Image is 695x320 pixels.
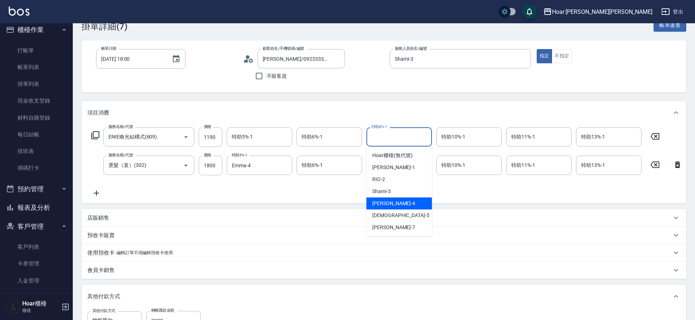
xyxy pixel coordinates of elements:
span: [PERSON_NAME] -1 [372,164,415,171]
span: Shami -3 [372,188,391,195]
button: 登出 [658,5,686,19]
label: 顧客姓名/手機號碼/編號 [263,46,304,51]
label: 服務名稱/代號 [108,152,133,158]
label: 其他付款方式 [92,308,115,313]
span: Hoar櫃檯 (無代號) [372,152,412,159]
a: 打帳單 [3,42,70,59]
p: 櫃檯 [22,307,59,314]
button: 帳單速查 [654,19,686,32]
a: 排班表 [3,143,70,160]
a: 掃碼打卡 [3,160,70,176]
img: Person [6,300,20,314]
span: [PERSON_NAME] -4 [372,200,415,207]
button: 櫃檯作業 [3,20,70,39]
button: Open [180,131,192,143]
button: 不指定 [552,49,572,63]
label: 轉帳匯款金額 [151,308,174,313]
p: 店販銷售 [87,214,109,222]
div: 使用預收卡編輯訂單不得編輯預收卡使用 [82,244,686,261]
img: Logo [9,7,29,16]
a: 掛單列表 [3,76,70,92]
label: 特助5%-1 [232,152,247,158]
span: 不留客資 [267,72,287,80]
a: 帳單列表 [3,59,70,76]
label: 帳單日期 [101,46,116,51]
p: 會員卡銷售 [87,267,115,274]
a: 入金管理 [3,272,70,289]
div: Hoar [PERSON_NAME][PERSON_NAME] [552,7,652,16]
div: 其他付款方式 [82,285,686,308]
h5: Hoar櫃檯 [22,300,59,307]
p: 項目消費 [87,109,109,117]
span: RIO -2 [372,176,385,183]
h3: 掛單詳細 (7) [82,21,129,32]
a: 客戶列表 [3,239,70,255]
a: 每日結帳 [3,126,70,143]
label: 價格 [204,152,211,158]
button: Choose date, selected date is 2025-08-22 [167,50,185,68]
a: 卡券管理 [3,255,70,272]
div: 項目消費 [82,124,686,203]
div: 預收卡販賣 [82,227,686,244]
span: [DEMOGRAPHIC_DATA] -5 [372,212,429,219]
label: 服務人員姓名/編號 [395,46,427,51]
button: 會員卡管理 [3,292,70,311]
label: 價格 [204,124,211,129]
p: 預收卡販賣 [87,232,115,239]
div: 項目消費 [82,101,686,124]
a: 材料自購登錄 [3,109,70,126]
span: [PERSON_NAME] -7 [372,224,415,231]
p: 編輯訂單不得編輯預收卡使用 [116,249,173,257]
div: 會員卡銷售 [82,261,686,279]
a: 現金收支登錄 [3,92,70,109]
button: Open [180,160,192,171]
button: 報表及分析 [3,198,70,217]
button: Hoar [PERSON_NAME][PERSON_NAME] [540,4,655,19]
button: 指定 [537,49,552,63]
p: 使用預收卡 [87,249,115,257]
button: 客戶管理 [3,217,70,236]
button: save [522,4,537,19]
input: YYYY/MM/DD hh:mm [96,49,164,69]
label: 服務名稱/代號 [108,124,133,129]
div: 店販銷售 [82,209,686,227]
button: 預約管理 [3,180,70,199]
label: 特助8%-1 [372,124,387,129]
p: 其他付款方式 [87,293,120,300]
